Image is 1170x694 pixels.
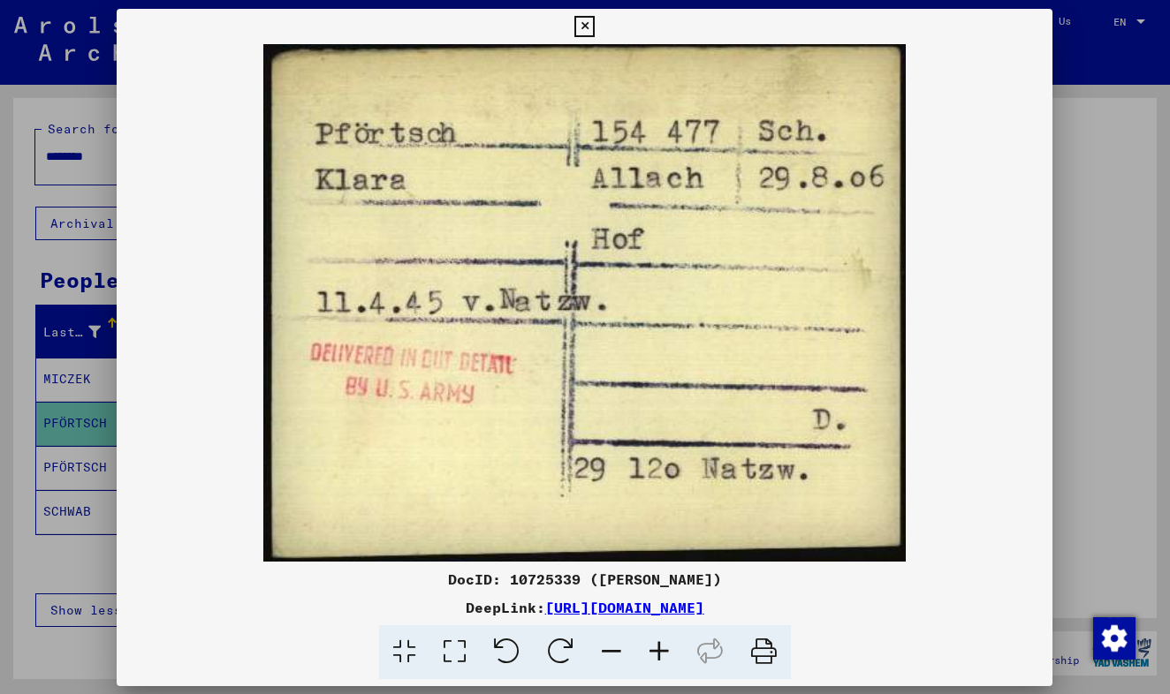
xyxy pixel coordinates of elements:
[1092,616,1135,659] div: Change consent
[117,44,1052,562] img: 001.jpg
[117,569,1052,590] div: DocID: 10725339 ([PERSON_NAME])
[1093,617,1136,660] img: Change consent
[117,597,1052,618] div: DeepLink:
[545,599,704,616] a: [URL][DOMAIN_NAME]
